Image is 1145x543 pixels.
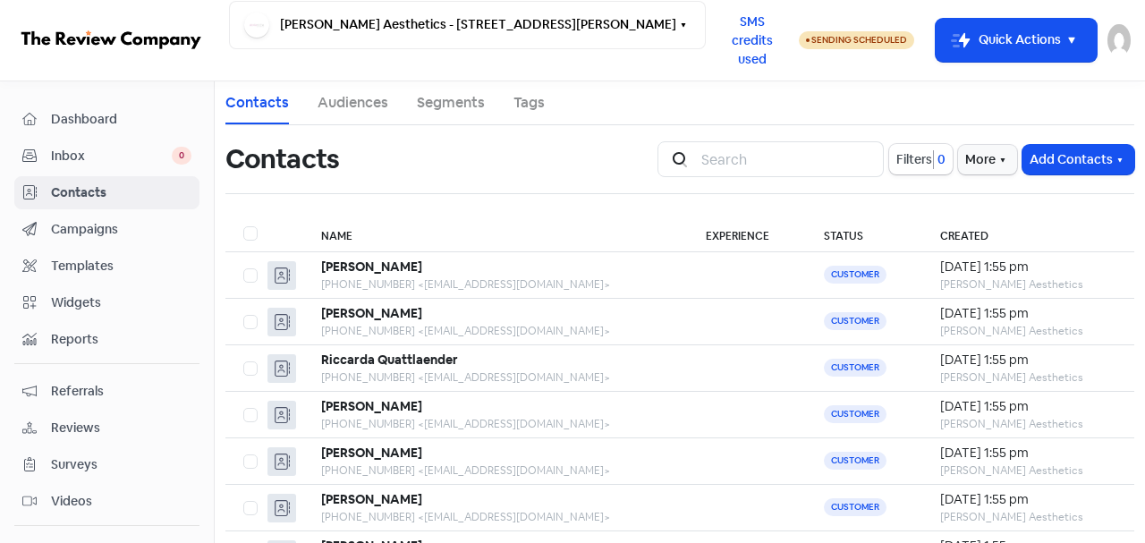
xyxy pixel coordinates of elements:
[940,490,1116,509] div: [DATE] 1:55 pm
[940,509,1116,525] div: [PERSON_NAME] Aesthetics
[691,141,884,177] input: Search
[14,176,199,209] a: Contacts
[824,498,886,516] span: Customer
[51,455,191,474] span: Surveys
[14,485,199,518] a: Videos
[1022,145,1134,174] button: Add Contacts
[51,257,191,276] span: Templates
[14,323,199,356] a: Reports
[799,30,914,51] a: Sending Scheduled
[824,266,886,284] span: Customer
[940,258,1116,276] div: [DATE] 1:55 pm
[513,92,545,114] a: Tags
[811,34,907,46] span: Sending Scheduled
[51,183,191,202] span: Contacts
[940,444,1116,462] div: [DATE] 1:55 pm
[934,150,946,169] span: 0
[940,276,1116,293] div: [PERSON_NAME] Aesthetics
[321,491,422,507] b: [PERSON_NAME]
[321,416,670,432] div: [PHONE_NUMBER] <[EMAIL_ADDRESS][DOMAIN_NAME]>
[321,305,422,321] b: [PERSON_NAME]
[940,304,1116,323] div: [DATE] 1:55 pm
[321,276,670,293] div: [PHONE_NUMBER] <[EMAIL_ADDRESS][DOMAIN_NAME]>
[51,110,191,129] span: Dashboard
[896,150,932,169] span: Filters
[51,293,191,312] span: Widgets
[940,351,1116,369] div: [DATE] 1:55 pm
[172,147,191,165] span: 0
[940,397,1116,416] div: [DATE] 1:55 pm
[14,103,199,136] a: Dashboard
[51,382,191,401] span: Referrals
[824,405,886,423] span: Customer
[824,452,886,470] span: Customer
[936,19,1097,62] button: Quick Actions
[14,448,199,481] a: Surveys
[940,369,1116,386] div: [PERSON_NAME] Aesthetics
[51,220,191,239] span: Campaigns
[321,509,670,525] div: [PHONE_NUMBER] <[EMAIL_ADDRESS][DOMAIN_NAME]>
[688,216,805,252] th: Experience
[417,92,485,114] a: Segments
[14,140,199,173] a: Inbox 0
[824,359,886,377] span: Customer
[321,369,670,386] div: [PHONE_NUMBER] <[EMAIL_ADDRESS][DOMAIN_NAME]>
[824,312,886,330] span: Customer
[51,147,172,165] span: Inbox
[229,1,706,49] button: [PERSON_NAME] Aesthetics - [STREET_ADDRESS][PERSON_NAME]
[14,411,199,445] a: Reviews
[940,416,1116,432] div: [PERSON_NAME] Aesthetics
[51,330,191,349] span: Reports
[706,30,799,48] a: SMS credits used
[922,216,1134,252] th: Created
[14,286,199,319] a: Widgets
[318,92,388,114] a: Audiences
[1107,24,1131,56] img: User
[321,323,670,339] div: [PHONE_NUMBER] <[EMAIL_ADDRESS][DOMAIN_NAME]>
[321,259,422,275] b: [PERSON_NAME]
[225,92,289,114] a: Contacts
[303,216,688,252] th: Name
[14,250,199,283] a: Templates
[940,323,1116,339] div: [PERSON_NAME] Aesthetics
[958,145,1017,174] button: More
[14,213,199,246] a: Campaigns
[721,13,784,69] span: SMS credits used
[51,419,191,437] span: Reviews
[51,492,191,511] span: Videos
[321,462,670,479] div: [PHONE_NUMBER] <[EMAIL_ADDRESS][DOMAIN_NAME]>
[321,445,422,461] b: [PERSON_NAME]
[889,144,953,174] button: Filters0
[321,352,458,368] b: Riccarda Quattlaender
[14,375,199,408] a: Referrals
[225,131,339,188] h1: Contacts
[321,398,422,414] b: [PERSON_NAME]
[940,462,1116,479] div: [PERSON_NAME] Aesthetics
[806,216,922,252] th: Status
